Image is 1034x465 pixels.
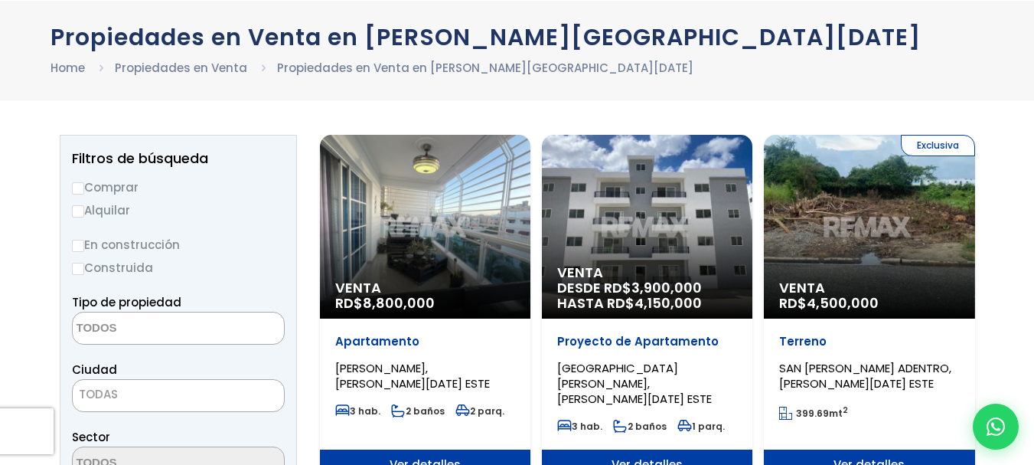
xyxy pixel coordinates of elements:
input: Alquilar [72,205,84,218]
p: Proyecto de Apartamento [557,334,737,349]
span: Ciudad [72,362,117,378]
h1: Propiedades en Venta en [PERSON_NAME][GEOGRAPHIC_DATA][DATE] [51,24,984,51]
span: 8,800,000 [363,293,435,313]
span: 2 baños [391,404,445,418]
input: En construcción [72,240,84,252]
p: Terreno [779,334,959,349]
span: 2 baños [613,420,667,433]
span: Venta [779,280,959,296]
span: TODAS [73,384,284,405]
span: Venta [557,265,737,280]
input: Comprar [72,182,84,195]
span: Tipo de propiedad [72,294,181,310]
a: Home [51,60,85,76]
label: Construida [72,258,285,277]
span: TODAS [72,379,285,412]
span: 3 hab. [335,404,380,418]
span: RD$ [779,293,879,313]
li: Propiedades en Venta en [PERSON_NAME][GEOGRAPHIC_DATA][DATE] [277,58,693,77]
label: En construcción [72,235,285,254]
span: SAN [PERSON_NAME] ADENTRO, [PERSON_NAME][DATE] ESTE [779,360,951,391]
textarea: Search [73,313,221,345]
span: 3,900,000 [631,278,702,297]
label: Comprar [72,178,285,197]
span: Sector [72,429,110,445]
span: 3 hab. [557,420,602,433]
span: mt [779,407,848,420]
span: [PERSON_NAME], [PERSON_NAME][DATE] ESTE [335,360,490,391]
label: Alquilar [72,201,285,220]
p: Apartamento [335,334,515,349]
span: DESDE RD$ [557,280,737,311]
span: 4,500,000 [807,293,879,313]
span: 1 parq. [677,420,725,433]
span: [GEOGRAPHIC_DATA][PERSON_NAME], [PERSON_NAME][DATE] ESTE [557,360,712,407]
a: Propiedades en Venta [115,60,247,76]
span: TODAS [79,386,118,402]
span: 2 parq. [455,404,504,418]
span: Exclusiva [901,135,975,156]
span: Venta [335,280,515,296]
h2: Filtros de búsqueda [72,151,285,166]
sup: 2 [843,404,848,416]
span: 4,150,000 [634,293,702,313]
span: 399.69 [796,407,829,420]
span: HASTA RD$ [557,296,737,311]
input: Construida [72,263,84,275]
span: RD$ [335,293,435,313]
